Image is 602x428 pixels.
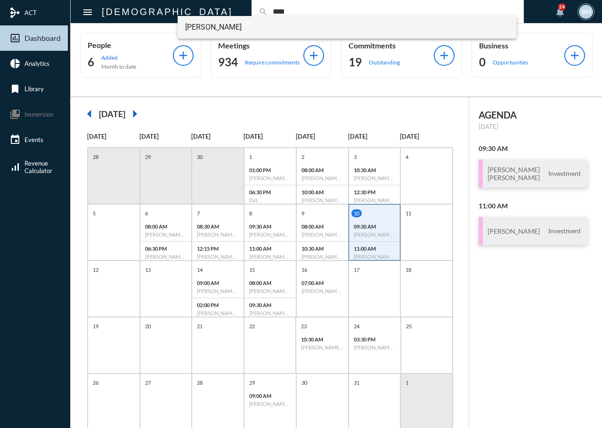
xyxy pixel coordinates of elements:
[88,40,173,49] p: People
[299,379,309,387] p: 30
[296,133,348,140] p: [DATE]
[249,310,291,316] h6: [PERSON_NAME] - Investment
[354,246,396,252] p: 11:00 AM
[479,202,588,210] h2: 11:00 AM
[90,322,101,330] p: 19
[143,379,153,387] p: 27
[438,49,451,62] mat-icon: add
[301,280,343,286] p: 07:00 AM
[78,2,97,21] button: Toggle sidenav
[143,266,153,274] p: 13
[218,55,238,70] h2: 934
[299,153,307,161] p: 2
[145,223,187,230] p: 08:00 AM
[101,63,136,70] p: Month to date
[244,133,296,140] p: [DATE]
[249,223,291,230] p: 09:30 AM
[301,197,343,203] h6: [PERSON_NAME] - Investment
[9,161,21,173] mat-icon: signal_cellular_alt
[197,254,239,260] h6: [PERSON_NAME] - Investment
[351,266,362,274] p: 17
[195,209,202,217] p: 7
[9,83,21,95] mat-icon: bookmark
[195,379,205,387] p: 28
[249,401,291,407] h6: [PERSON_NAME] - Review
[247,266,257,274] p: 15
[24,34,61,42] span: Dashboard
[195,266,205,274] p: 14
[197,310,239,316] h6: [PERSON_NAME] - [PERSON_NAME] - Investment
[101,54,136,61] p: Added
[403,266,414,274] p: 18
[301,189,343,195] p: 10:00 AM
[546,227,583,235] span: Investment
[24,60,49,67] span: Analytics
[351,209,362,217] p: 10
[87,133,139,140] p: [DATE]
[301,288,343,294] h6: [PERSON_NAME] - [PERSON_NAME] - Investment
[354,189,396,195] p: 12:30 PM
[354,197,396,203] h6: [PERSON_NAME] - Investment
[99,109,125,119] h2: [DATE]
[479,41,564,50] p: Business
[479,123,588,130] p: [DATE]
[9,7,21,18] mat-icon: mediation
[349,41,434,50] p: Commitments
[197,223,239,230] p: 08:30 AM
[9,109,21,120] mat-icon: collections_bookmark
[348,133,400,140] p: [DATE]
[301,254,343,260] h6: [PERSON_NAME] - Review
[354,231,396,238] h6: [PERSON_NAME] - [PERSON_NAME] - Investment
[249,189,291,195] p: 06:30 PM
[249,280,291,286] p: 08:00 AM
[249,288,291,294] h6: [PERSON_NAME] (& [PERSON_NAME]) - [PERSON_NAME] (& [PERSON_NAME]) - The Philosophy
[249,254,291,260] h6: [PERSON_NAME] "[PERSON_NAME]" [PERSON_NAME] - Review
[249,246,291,252] p: 11:00 AM
[143,209,150,217] p: 6
[24,9,37,16] span: ACT
[197,231,239,238] h6: [PERSON_NAME] "[PERSON_NAME]" [PERSON_NAME], Jr. - Review
[9,58,21,69] mat-icon: pie_chart
[301,336,343,342] p: 10:30 AM
[301,344,343,350] h6: [PERSON_NAME] ([PERSON_NAME]) - Review
[351,379,362,387] p: 31
[145,246,187,252] p: 06:30 PM
[197,246,239,252] p: 12:15 PM
[299,209,307,217] p: 9
[125,104,144,123] mat-icon: arrow_right
[554,6,566,17] mat-icon: notifications
[349,55,362,70] h2: 19
[249,302,291,308] p: 09:30 AM
[249,393,291,399] p: 09:00 AM
[177,49,190,62] mat-icon: add
[218,41,303,50] p: Meetings
[195,153,205,161] p: 30
[145,254,187,260] h6: [PERSON_NAME] - [PERSON_NAME] - Retirement Income
[247,379,257,387] p: 29
[400,133,452,140] p: [DATE]
[354,336,396,342] p: 03:30 PM
[354,254,396,260] h6: [PERSON_NAME] - Investment
[24,159,52,174] span: Revenue Calculator
[249,167,291,173] p: 01:00 PM
[579,5,593,19] div: BH
[88,55,94,70] h2: 6
[80,104,99,123] mat-icon: arrow_left
[351,153,359,161] p: 3
[488,166,540,182] h3: [PERSON_NAME] [PERSON_NAME]
[139,133,192,140] p: [DATE]
[568,49,581,62] mat-icon: add
[558,3,566,11] div: 24
[249,197,291,203] h6: Dat [PERSON_NAME] - Review
[354,223,396,230] p: 09:30 AM
[354,175,396,181] h6: [PERSON_NAME] - Review
[351,322,362,330] p: 24
[82,7,93,18] mat-icon: Side nav toggle icon
[403,209,414,217] p: 11
[259,7,268,16] mat-icon: search
[197,302,239,308] p: 02:00 PM
[307,49,320,62] mat-icon: add
[479,144,588,152] h2: 09:30 AM
[24,111,53,118] span: Immersion
[197,280,239,286] p: 09:00 AM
